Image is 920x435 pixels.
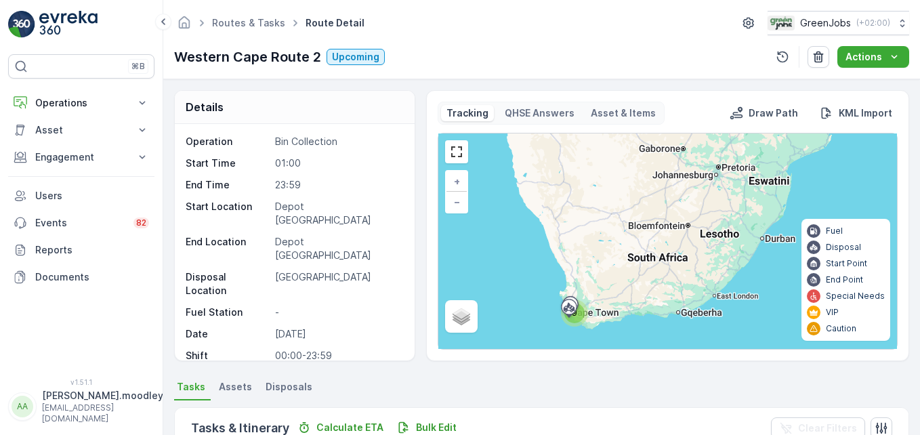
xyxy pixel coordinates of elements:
[416,421,457,434] p: Bulk Edit
[591,106,656,120] p: Asset & Items
[8,11,35,38] img: logo
[826,258,867,269] p: Start Point
[8,209,154,236] a: Events82
[826,291,885,302] p: Special Needs
[275,327,401,341] p: [DATE]
[42,402,163,424] p: [EMAIL_ADDRESS][DOMAIN_NAME]
[186,270,270,297] p: Disposal Location
[275,200,401,227] p: Depot [GEOGRAPHIC_DATA]
[800,16,851,30] p: GreenJobs
[454,175,460,187] span: +
[186,157,270,170] p: Start Time
[35,96,127,110] p: Operations
[446,142,467,162] a: View Fullscreen
[814,105,898,121] button: KML Import
[327,49,385,65] button: Upcoming
[837,46,909,68] button: Actions
[768,16,795,30] img: Green_Jobs_Logo.png
[8,89,154,117] button: Operations
[442,331,486,349] img: Google
[275,157,401,170] p: 01:00
[275,235,401,262] p: Depot [GEOGRAPHIC_DATA]
[275,178,401,192] p: 23:59
[442,331,486,349] a: Open this area in Google Maps (opens a new window)
[35,243,149,257] p: Reports
[35,189,149,203] p: Users
[839,106,892,120] p: KML Import
[275,135,401,148] p: Bin Collection
[856,18,890,28] p: ( +02:00 )
[35,270,149,284] p: Documents
[12,396,33,417] div: AA
[303,16,367,30] span: Route Detail
[8,182,154,209] a: Users
[275,349,401,362] p: 00:00-23:59
[177,20,192,32] a: Homepage
[438,133,897,349] div: 0
[186,178,270,192] p: End Time
[446,192,467,212] a: Zoom Out
[826,226,843,236] p: Fuel
[177,380,205,394] span: Tasks
[454,196,461,207] span: −
[8,117,154,144] button: Asset
[8,144,154,171] button: Engagement
[446,106,488,120] p: Tracking
[275,306,401,319] p: -
[186,235,270,262] p: End Location
[316,421,383,434] p: Calculate ETA
[35,150,127,164] p: Engagement
[446,171,467,192] a: Zoom In
[8,236,154,264] a: Reports
[186,349,270,362] p: Shift
[212,17,285,28] a: Routes & Tasks
[505,106,574,120] p: QHSE Answers
[35,216,125,230] p: Events
[186,200,270,227] p: Start Location
[131,61,145,72] p: ⌘B
[826,307,839,318] p: VIP
[35,123,127,137] p: Asset
[8,264,154,291] a: Documents
[332,50,379,64] p: Upcoming
[186,306,270,319] p: Fuel Station
[8,378,154,386] span: v 1.51.1
[446,302,476,331] a: Layers
[749,106,798,120] p: Draw Path
[826,242,861,253] p: Disposal
[826,274,863,285] p: End Point
[186,135,270,148] p: Operation
[266,380,312,394] span: Disposals
[798,421,857,435] p: Clear Filters
[845,50,882,64] p: Actions
[136,217,146,228] p: 82
[186,327,270,341] p: Date
[8,389,154,424] button: AA[PERSON_NAME].moodley[EMAIL_ADDRESS][DOMAIN_NAME]
[219,380,252,394] span: Assets
[724,105,803,121] button: Draw Path
[275,270,401,297] p: [GEOGRAPHIC_DATA]
[42,389,163,402] p: [PERSON_NAME].moodley
[768,11,909,35] button: GreenJobs(+02:00)
[174,47,321,67] p: Western Cape Route 2
[826,323,856,334] p: Caution
[186,99,224,115] p: Details
[39,11,98,38] img: logo_light-DOdMpM7g.png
